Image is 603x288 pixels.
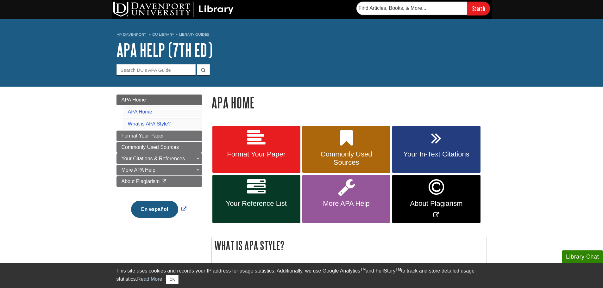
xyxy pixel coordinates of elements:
form: Searches DU Library's articles, books, and more [356,2,490,15]
a: Link opens in new window [129,206,188,212]
input: Find Articles, Books, & More... [356,2,467,15]
a: Format Your Paper [212,126,300,173]
a: What is APA Style? [128,121,171,126]
h2: What is APA Style? [212,237,487,254]
a: My Davenport [116,32,146,37]
span: Format Your Paper [122,133,164,138]
span: Commonly Used Sources [307,150,386,167]
button: Close [166,275,178,284]
div: This site uses cookies and records your IP address for usage statistics. Additionally, we use Goo... [116,267,487,284]
input: Search [467,2,490,15]
span: Your Citations & References [122,156,185,161]
a: APA Help (7th Ed) [116,40,212,60]
a: Link opens in new window [392,175,480,223]
button: Library Chat [562,250,603,263]
span: More APA Help [122,167,155,173]
sup: TM [360,267,366,272]
a: DU Library [152,32,174,37]
span: Your In-Text Citations [397,150,475,158]
a: More APA Help [116,165,202,175]
img: DU Library [113,2,234,17]
a: Format Your Paper [116,131,202,141]
a: APA Home [116,95,202,105]
div: Guide Page Menu [116,95,202,229]
span: Your Reference List [217,199,296,208]
i: This link opens in a new window [161,180,166,184]
span: About Plagiarism [397,199,475,208]
a: Commonly Used Sources [116,142,202,153]
a: Library Guides [179,32,209,37]
span: About Plagiarism [122,179,160,184]
a: Your Citations & References [116,153,202,164]
span: Format Your Paper [217,150,296,158]
a: About Plagiarism [116,176,202,187]
h1: APA Home [211,95,487,111]
nav: breadcrumb [116,30,487,40]
a: More APA Help [302,175,390,223]
a: Read More [137,276,162,282]
span: Commonly Used Sources [122,144,179,150]
a: Commonly Used Sources [302,126,390,173]
sup: TM [396,267,401,272]
span: APA Home [122,97,146,102]
input: Search DU's APA Guide [116,64,196,75]
a: Your In-Text Citations [392,126,480,173]
a: Your Reference List [212,175,300,223]
a: APA Home [128,109,152,114]
span: More APA Help [307,199,386,208]
button: En español [131,201,178,218]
